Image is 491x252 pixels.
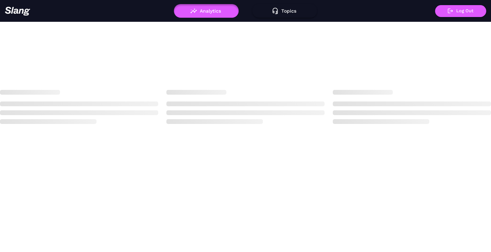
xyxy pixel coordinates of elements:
[252,4,317,18] button: Topics
[435,5,486,17] button: Log Out
[174,4,239,18] button: Analytics
[174,8,239,13] a: Analytics
[5,6,30,16] img: 623511267c55cb56e2f2a487_logo2.png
